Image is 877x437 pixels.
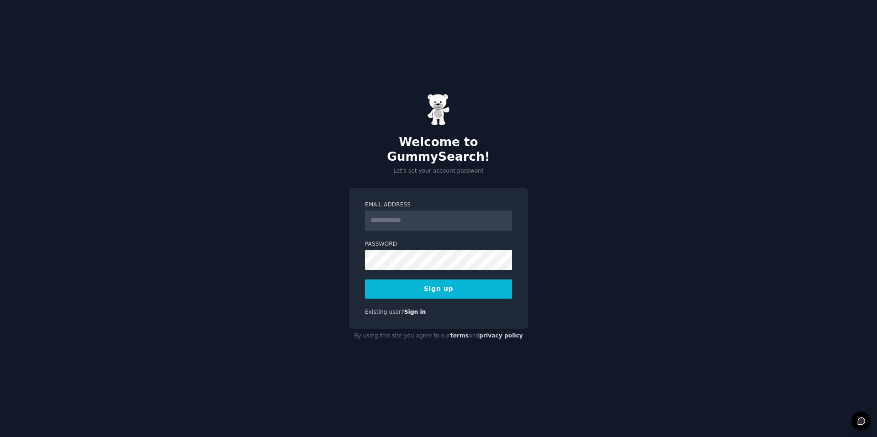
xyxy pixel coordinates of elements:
[365,279,512,299] button: Sign up
[365,309,404,315] span: Existing user?
[365,201,512,209] label: Email Address
[404,309,426,315] a: Sign in
[427,94,450,126] img: Gummy Bear
[450,332,469,339] a: terms
[349,167,528,175] p: Let's set your account password
[349,329,528,343] div: By using this site you agree to our and
[365,240,512,248] label: Password
[349,135,528,164] h2: Welcome to GummySearch!
[479,332,523,339] a: privacy policy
